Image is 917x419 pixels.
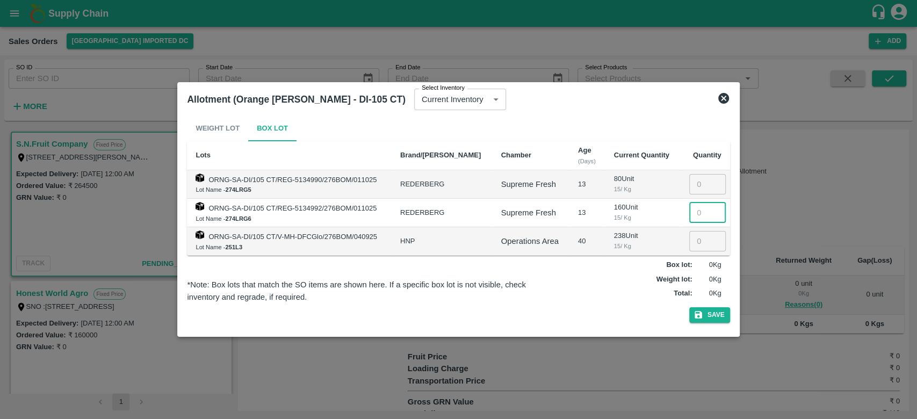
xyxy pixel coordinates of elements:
b: Current Quantity [614,151,669,159]
div: Supreme Fresh [501,178,561,190]
div: 15 / Kg [614,184,671,194]
b: Brand/[PERSON_NAME] [400,151,481,159]
img: box [196,230,204,239]
td: 80 Unit [605,170,680,199]
td: 13 [569,199,605,227]
label: Total : [674,288,692,299]
td: ORNG-SA-DI/105 CT/V-MH-DFCGlo/276BOM/040925 [187,227,391,256]
img: box [196,174,204,182]
td: 40 [569,227,605,256]
p: Current Inventory [422,93,483,105]
b: 274LRG6 [225,215,251,222]
div: *Note: Box lots that match the SO items are shown here. If a specific box lot is not visible, che... [187,279,548,303]
input: 0 [689,203,726,223]
div: Supreme Fresh [501,207,561,219]
td: REDERBERG [392,170,493,199]
button: Box Lot [248,115,297,141]
p: 0 Kg [695,274,721,285]
td: REDERBERG [392,199,493,227]
button: Save [689,307,730,323]
td: ORNG-SA-DI/105 CT/REG-5134992/276BOM/011025 [187,199,391,227]
b: Allotment (Orange [PERSON_NAME] - DI-105 CT) [187,94,405,105]
td: 160 Unit [605,199,680,227]
div: 15 / Kg [614,241,671,251]
td: 13 [569,170,605,199]
div: (Days) [578,156,597,166]
div: Lot Name - [196,185,382,194]
b: Chamber [501,151,531,159]
b: 274LRG5 [225,186,251,193]
input: 0 [689,174,726,194]
img: box [196,202,204,211]
b: Quantity [693,151,721,159]
input: 0 [689,231,726,251]
b: Age [578,146,591,154]
label: Select Inventory [422,84,465,92]
div: Lot Name - [196,214,382,223]
div: 15 / Kg [614,213,671,222]
b: Lots [196,151,210,159]
td: ORNG-SA-DI/105 CT/REG-5134990/276BOM/011025 [187,170,391,199]
p: 0 Kg [695,288,721,299]
div: Operations Area [501,235,561,247]
label: Box lot : [666,260,692,270]
label: Weight lot : [656,274,692,285]
td: HNP [392,227,493,256]
td: 238 Unit [605,227,680,256]
div: Lot Name - [196,242,382,252]
b: 251L3 [225,244,242,250]
p: 0 Kg [695,260,721,270]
